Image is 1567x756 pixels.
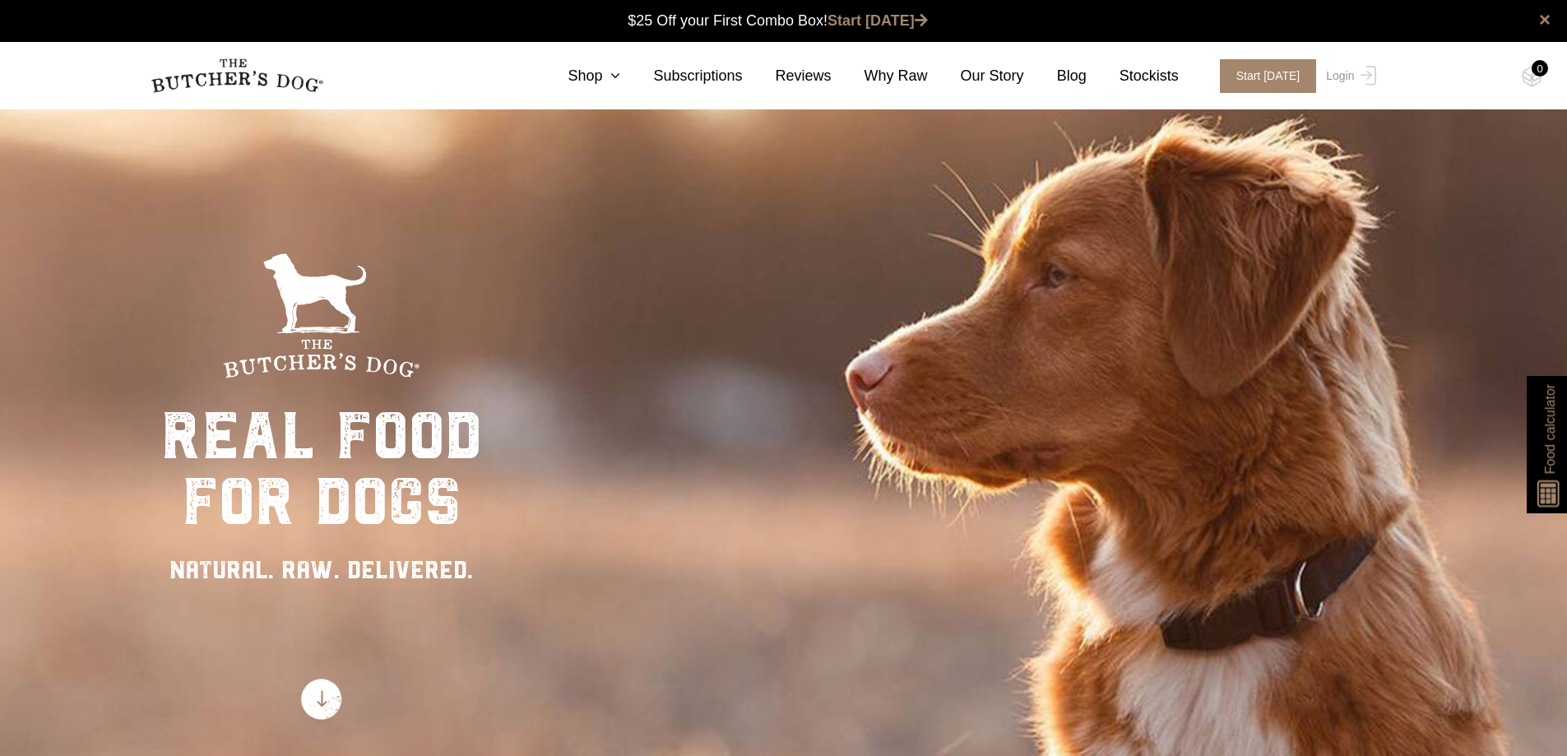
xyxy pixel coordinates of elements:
[1532,60,1548,77] div: 0
[832,65,928,87] a: Why Raw
[1522,66,1542,87] img: TBD_Cart-Empty.png
[1322,59,1375,93] a: Login
[1539,10,1551,30] a: close
[1024,65,1087,87] a: Blog
[743,65,832,87] a: Reviews
[1220,59,1317,93] span: Start [DATE]
[928,65,1024,87] a: Our Story
[1203,59,1323,93] a: Start [DATE]
[161,403,482,535] div: real food for dogs
[161,551,482,588] div: NATURAL. RAW. DELIVERED.
[1087,65,1179,87] a: Stockists
[535,65,620,87] a: Shop
[620,65,742,87] a: Subscriptions
[1540,384,1560,474] span: Food calculator
[828,12,928,29] a: Start [DATE]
